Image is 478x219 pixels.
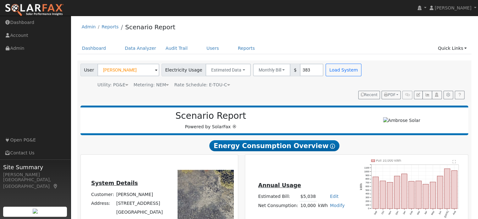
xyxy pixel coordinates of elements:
button: Login As [432,91,442,100]
td: 10,000 [299,201,317,210]
text: Jun [438,210,442,215]
button: Load System [326,64,361,76]
rect: onclick="" [373,177,378,209]
i: Show Help [330,144,335,149]
td: Net Consumption: [257,201,299,210]
a: Dashboard [77,43,111,54]
button: Multi-Series Graph [422,91,432,100]
rect: onclick="" [423,184,429,209]
rect: onclick="" [452,170,458,209]
a: Modify [330,203,345,208]
rect: onclick="" [394,176,400,209]
span: PDF [384,93,395,97]
text: Mar [417,210,421,215]
a: Users [202,43,224,54]
text: Nov [388,210,392,215]
u: Annual Usage [258,182,301,188]
text: 500 [365,189,369,192]
text: 0 [368,207,369,210]
div: Metering: NEM [134,82,169,88]
button: Recent [358,91,380,100]
text: Feb [409,210,414,215]
text: 1100 [364,166,369,169]
text: 200 [365,200,369,203]
button: PDF [382,91,401,100]
text: [DATE] [444,210,450,218]
span: Electricity Usage [162,64,206,76]
rect: onclick="" [430,182,436,209]
text: 400 [365,192,369,195]
a: Reports [233,43,260,54]
td: kWh [317,201,329,210]
text: May [431,210,435,216]
rect: onclick="" [409,181,415,209]
a: Data Analyzer [120,43,161,54]
img: SolarFax [5,3,64,17]
td: Address: [90,199,115,208]
a: Help Link [455,91,464,100]
text: Pull 10,000 kWh [376,159,402,162]
span: Energy Consumption Overview [209,140,339,152]
div: [PERSON_NAME] [3,171,67,178]
td: [PERSON_NAME] [115,190,164,199]
text: 100 [365,204,369,206]
h2: Scenario Report [87,111,335,121]
img: retrieve [33,209,38,214]
a: Scenario Report [125,23,175,31]
td: $5,038 [299,192,317,201]
text: Jan [402,210,406,215]
text: Oct [381,210,385,215]
td: Customer: [90,190,115,199]
u: System Details [91,180,138,186]
button: Estimated Data [206,64,251,76]
div: Powered by SolarFax ® [84,111,338,130]
span: User [80,64,98,76]
span: [PERSON_NAME] [435,5,471,10]
a: Audit Trail [161,43,192,54]
button: Edit User [414,91,423,100]
text: Dec [395,210,399,215]
text:  [453,160,456,164]
text: kWh [360,183,363,190]
span: Alias: None [174,82,230,87]
text: Aug [453,210,457,216]
text: 800 [365,177,369,180]
text: 700 [365,181,369,184]
td: Estimated Bill: [257,192,299,201]
input: Select a User [97,64,159,76]
a: Edit [330,194,338,199]
text: 300 [365,196,369,199]
a: Map [53,184,58,189]
a: Quick Links [433,43,471,54]
td: [GEOGRAPHIC_DATA] [115,208,164,216]
a: Admin [82,24,96,29]
a: Reports [102,24,118,29]
rect: onclick="" [402,174,407,209]
button: Settings [443,91,453,100]
rect: onclick="" [387,182,393,209]
button: Monthly Bill [253,64,291,76]
rect: onclick="" [437,176,443,209]
img: Ambrose Solar [383,117,420,124]
rect: onclick="" [380,181,386,209]
rect: onclick="" [445,169,450,209]
td: [STREET_ADDRESS] [115,199,164,208]
div: [GEOGRAPHIC_DATA], [GEOGRAPHIC_DATA] [3,176,67,190]
text: 600 [365,185,369,188]
span: Site Summary [3,163,67,171]
text: Apr [424,210,428,215]
text: Sep [373,210,378,216]
text: 1000 [364,170,369,173]
span: $ [290,64,300,76]
div: Utility: PG&E [97,82,128,88]
text: 900 [365,174,369,176]
rect: onclick="" [416,181,422,209]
